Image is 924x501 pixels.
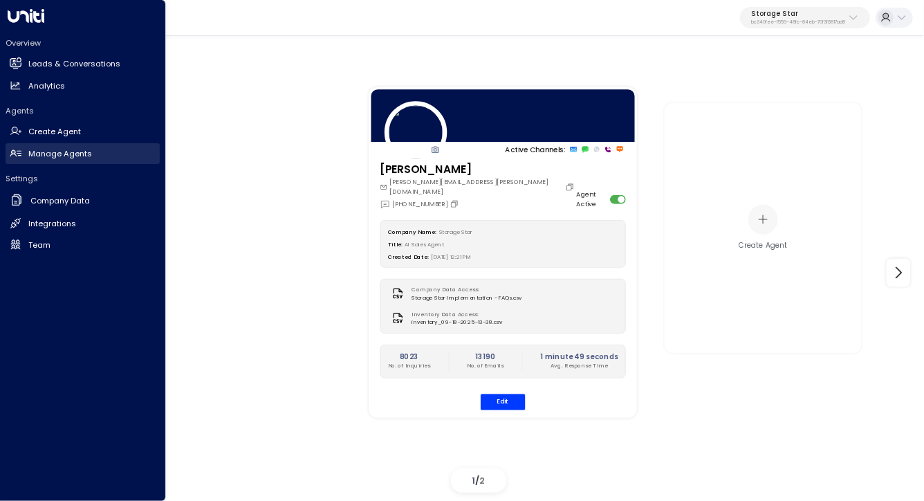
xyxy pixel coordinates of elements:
label: Agent Active [577,190,607,209]
h2: Create Agent [28,126,81,138]
h2: Settings [6,173,160,184]
h2: Manage Agents [28,148,92,160]
span: Storage Star Implementation - FAQs.csv [412,293,521,302]
a: Manage Agents [6,143,160,164]
h2: Overview [6,37,160,48]
h2: 1 minute 49 seconds [540,352,618,362]
a: Integrations [6,213,160,234]
p: No. of Inquiries [388,362,430,370]
h2: Agents [6,105,160,116]
label: Title: [388,241,403,248]
div: [PHONE_NUMBER] [380,199,461,209]
label: Company Name: [388,228,436,235]
a: Company Data [6,190,160,212]
h2: Leads & Conversations [28,58,120,70]
p: Active Channels: [505,144,565,154]
p: bc340fee-f559-48fc-84eb-70f3f6817ad8 [751,19,845,25]
p: No. of Emails [468,362,503,370]
label: Inventory Data Access: [412,311,498,319]
a: Analytics [6,75,160,96]
h2: 8023 [388,352,430,362]
img: 120_headshot.jpg [385,101,447,163]
div: [PERSON_NAME][EMAIL_ADDRESS][PERSON_NAME][DOMAIN_NAME] [380,178,577,197]
span: inventory_09-18-2025-13-38.csv [412,318,503,327]
button: Edit [481,394,526,410]
button: Copy [565,183,576,192]
span: 1 [472,475,476,486]
a: Leads & Conversations [6,54,160,75]
p: Avg. Response Time [540,362,618,370]
h2: Team [28,239,50,251]
h2: Analytics [28,80,65,92]
span: 2 [480,475,486,486]
a: Create Agent [6,122,160,143]
p: Storage Star [751,10,845,18]
span: Storage Star [439,228,472,235]
label: Company Data Access: [412,286,517,294]
h2: Company Data [30,195,90,207]
div: Create Agent [739,241,787,251]
button: Storage Starbc340fee-f559-48fc-84eb-70f3f6817ad8 [740,7,870,29]
span: AI Sales Agent [405,241,445,248]
span: [DATE] 12:21 PM [432,253,472,260]
button: Copy [450,199,461,208]
label: Created Date: [388,253,429,260]
div: / [451,468,506,493]
h3: [PERSON_NAME] [380,162,577,178]
a: Team [6,235,160,255]
h2: Integrations [28,218,76,230]
h2: 13190 [468,352,503,362]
